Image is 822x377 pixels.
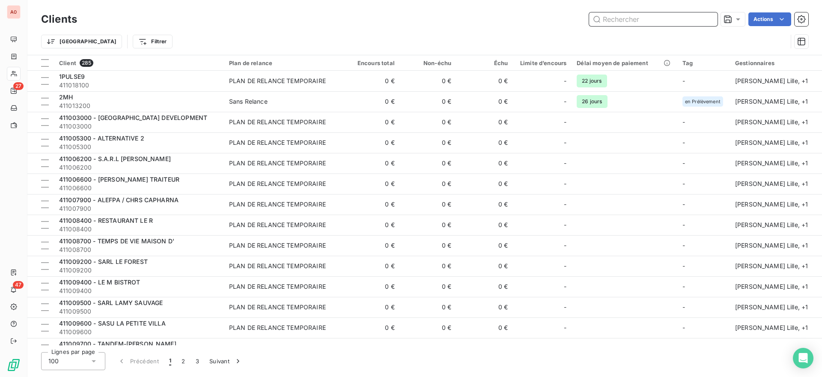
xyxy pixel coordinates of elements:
[133,35,172,48] button: Filtrer
[229,138,326,147] div: PLAN DE RELANCE TEMPORAIRE
[405,60,451,66] div: Non-échu
[59,163,219,172] span: 411006200
[564,159,566,168] span: -
[176,352,190,370] button: 2
[456,153,513,174] td: 0 €
[348,60,395,66] div: Encours total
[456,132,513,153] td: 0 €
[748,12,791,26] button: Actions
[229,303,326,311] div: PLAN DE RELANCE TEMPORAIRE
[400,153,456,174] td: 0 €
[343,276,400,297] td: 0 €
[735,60,817,66] div: Gestionnaires
[41,12,77,27] h3: Clients
[343,71,400,91] td: 0 €
[343,112,400,132] td: 0 €
[577,95,607,108] span: 26 jours
[682,221,685,228] span: -
[735,77,817,85] div: [PERSON_NAME] Lille , + 1
[59,176,179,183] span: 411006600 - [PERSON_NAME] TRAITEUR
[343,194,400,215] td: 0 €
[59,245,219,254] span: 411008700
[343,256,400,276] td: 0 €
[59,225,219,233] span: 411008400
[59,299,163,306] span: 411009500 - SARL LAMY SAUVAGE
[229,159,326,168] div: PLAN DE RELANCE TEMPORAIRE
[564,221,566,229] span: -
[456,276,513,297] td: 0 €
[229,241,326,250] div: PLAN DE RELANCE TEMPORAIRE
[456,91,513,112] td: 0 €
[112,352,164,370] button: Précédent
[229,282,326,291] div: PLAN DE RELANCE TEMPORAIRE
[169,357,171,365] span: 1
[59,102,219,110] span: 411013200
[682,159,685,167] span: -
[735,200,817,209] div: [PERSON_NAME] Lille , + 1
[682,139,685,146] span: -
[343,297,400,317] td: 0 €
[735,344,817,353] div: [PERSON_NAME] Lille , + 1
[564,344,566,353] span: -
[400,174,456,194] td: 0 €
[564,241,566,250] span: -
[735,118,817,126] div: [PERSON_NAME] Lille , + 1
[343,153,400,174] td: 0 €
[682,200,685,208] span: -
[48,357,59,365] span: 100
[343,215,400,235] td: 0 €
[400,71,456,91] td: 0 €
[59,340,176,347] span: 411009700 - TANDEM-[PERSON_NAME]
[343,317,400,338] td: 0 €
[343,174,400,194] td: 0 €
[400,297,456,317] td: 0 €
[41,35,122,48] button: [GEOGRAPHIC_DATA]
[59,73,85,80] span: 1PULSE9
[682,262,685,269] span: -
[589,12,718,26] input: Rechercher
[59,143,219,151] span: 411005300
[564,282,566,291] span: -
[456,215,513,235] td: 0 €
[735,97,817,106] div: [PERSON_NAME] Lille , + 1
[564,180,566,188] span: -
[456,256,513,276] td: 0 €
[518,60,566,66] div: Limite d’encours
[343,91,400,112] td: 0 €
[229,262,326,270] div: PLAN DE RELANCE TEMPORAIRE
[59,266,219,275] span: 411009200
[400,338,456,359] td: 0 €
[456,297,513,317] td: 0 €
[564,262,566,270] span: -
[59,237,174,245] span: 411008700 - TEMPS DE VIE MAISON D'
[229,344,326,353] div: PLAN DE RELANCE TEMPORAIRE
[229,97,268,106] div: Sans Relance
[456,235,513,256] td: 0 €
[191,352,204,370] button: 3
[80,59,93,67] span: 285
[793,348,813,368] div: Open Intercom Messenger
[564,97,566,106] span: -
[564,303,566,311] span: -
[400,132,456,153] td: 0 €
[456,194,513,215] td: 0 €
[343,338,400,359] td: 0 €
[462,60,508,66] div: Échu
[59,60,76,66] span: Client
[13,281,24,289] span: 47
[204,352,247,370] button: Suivant
[229,221,326,229] div: PLAN DE RELANCE TEMPORAIRE
[59,307,219,316] span: 411009500
[564,323,566,332] span: -
[682,242,685,249] span: -
[59,81,219,90] span: 411018100
[685,99,721,104] span: en Prélèvement
[400,317,456,338] td: 0 €
[577,75,607,87] span: 22 jours
[59,196,179,203] span: 411007900 - ALEFPA / CHRS CAPHARNA
[229,60,338,66] div: Plan de relance
[682,303,685,311] span: -
[682,283,685,290] span: -
[400,112,456,132] td: 0 €
[400,91,456,112] td: 0 €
